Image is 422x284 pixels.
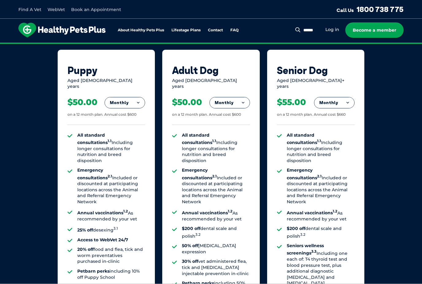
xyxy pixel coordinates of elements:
li: desexing [77,226,145,233]
sup: 1.1 [212,139,216,143]
li: As recommended by your vet [182,209,250,222]
div: Aged [DEMOGRAPHIC_DATA]+ years [277,78,355,90]
li: Included or discounted at participating locations across the Animal and Referral Emergency Network [182,167,250,205]
sup: 1.2 [228,209,232,214]
li: Included or discounted at participating locations across the Animal and Referral Emergency Network [287,167,355,205]
strong: Emergency consultations [182,167,217,180]
sup: 1.2 [123,209,128,214]
li: dental scale and polish [287,226,355,239]
li: Including longer consultations for nutrition and breed disposition [182,132,250,164]
li: Including longer consultations for nutrition and breed disposition [287,132,355,164]
strong: 20% off [77,247,94,252]
strong: 30% off [182,259,198,264]
div: on a 12 month plan. Annual cost $660 [277,112,346,117]
strong: Annual vaccinations [287,210,337,216]
sup: 3.3 [311,250,316,254]
div: Aged [DEMOGRAPHIC_DATA] years [67,78,145,90]
span: Call Us [336,7,354,13]
div: Senior Dog [277,64,355,76]
div: Puppy [67,64,145,76]
sup: 2.1 [108,174,112,178]
strong: Seniors wellness screenings [287,243,324,256]
strong: All standard consultations [287,132,321,145]
li: As recommended by your vet [287,209,355,222]
sup: 1.2 [333,209,337,214]
a: Become a member [345,22,404,38]
a: FAQ [230,28,239,32]
strong: Emergency consultations [77,167,112,180]
div: on a 12 month plan. Annual cost $600 [172,112,241,117]
a: Contact [208,28,223,32]
button: Monthly [105,97,145,108]
li: As recommended by your vet [77,209,145,222]
strong: Annual vaccinations [77,210,128,216]
li: including 10% off Puppy School [77,268,145,280]
sup: 1.1 [108,139,112,143]
sup: 3.1 [113,226,118,231]
strong: 50% off [182,243,198,248]
li: dental scale and polish [182,226,250,239]
strong: All standard consultations [77,132,112,145]
a: WebVet [48,7,65,12]
strong: 25% off [77,227,93,233]
li: vet administered flea, tick and [MEDICAL_DATA] injectable prevention in-clinic [182,259,250,277]
a: Lifestage Plans [171,28,201,32]
strong: Annual vaccinations [182,210,232,216]
button: Monthly [314,97,354,108]
li: [MEDICAL_DATA] expression [182,243,250,255]
div: $50.00 [67,97,98,107]
a: About Healthy Pets Plus [118,28,164,32]
a: Book an Appointment [71,7,121,12]
strong: $200 off [287,226,305,231]
strong: $200 off [182,226,200,231]
sup: 1.1 [317,139,321,143]
a: Log in [325,27,339,33]
button: Search [294,27,302,33]
div: on a 12 month plan. Annual cost $600 [67,112,136,117]
sup: 2.1 [212,174,217,178]
strong: Petbarn perks [77,268,109,274]
div: Aged [DEMOGRAPHIC_DATA] years [172,78,250,90]
div: Adult Dog [172,64,250,76]
li: Including longer consultations for nutrition and breed disposition [77,132,145,164]
strong: Emergency consultations [287,167,322,180]
sup: 3.2 [195,232,201,237]
span: Proactive, preventative wellness program designed to keep your pet healthier and happier for longer [97,43,326,49]
sup: 3.2 [300,232,305,237]
div: $55.00 [277,97,306,107]
sup: 2.1 [317,174,322,178]
strong: All standard consultations [182,132,216,145]
li: Included or discounted at participating locations across the Animal and Referral Emergency Network [77,167,145,205]
button: Monthly [210,97,250,108]
a: Find A Vet [18,7,41,12]
li: food and flea, tick and worm preventatives purchased in-clinic [77,247,145,265]
img: hpp-logo [18,23,105,37]
a: Call Us1800 738 775 [336,5,404,14]
strong: Access to WebVet 24/7 [77,237,128,243]
div: $50.00 [172,97,202,107]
